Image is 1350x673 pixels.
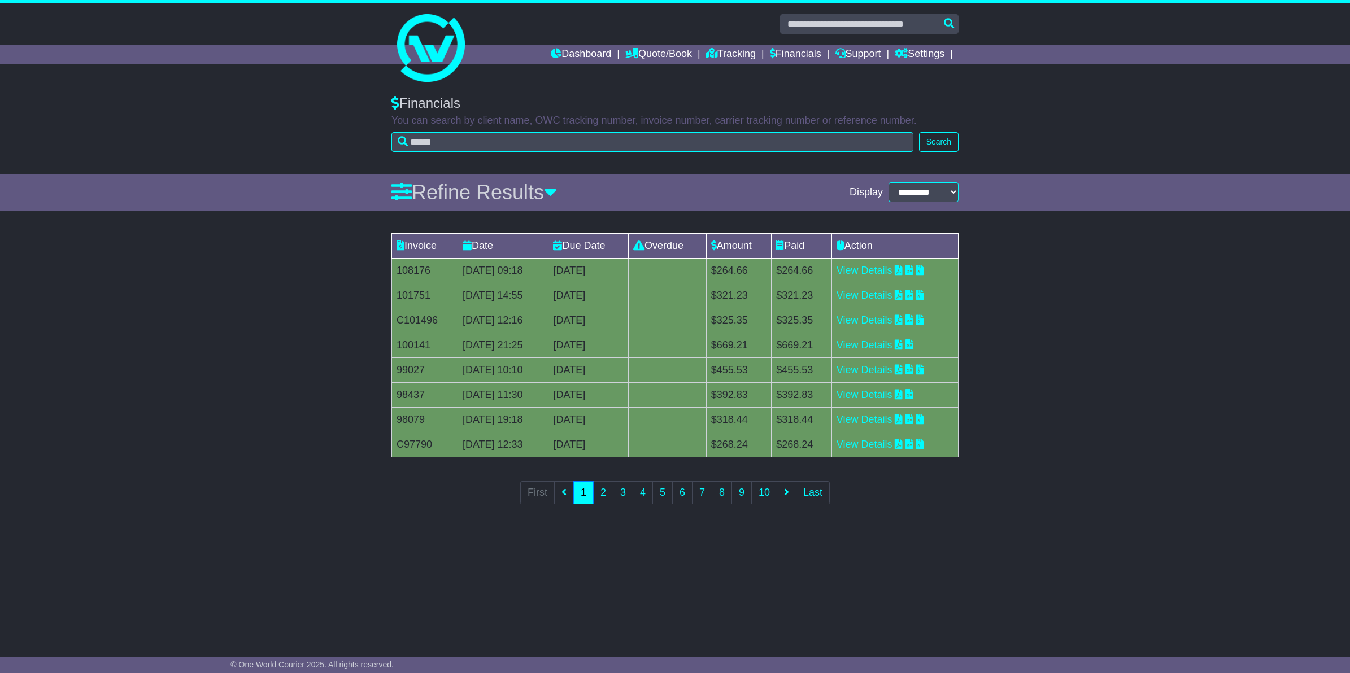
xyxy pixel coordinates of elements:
[230,660,394,669] span: © One World Courier 2025. All rights reserved.
[458,333,548,357] td: [DATE] 21:25
[458,233,548,258] td: Date
[772,333,832,357] td: $669.21
[548,382,629,407] td: [DATE]
[706,432,772,457] td: $268.24
[772,357,832,382] td: $455.53
[392,283,458,308] td: 101751
[692,481,712,504] a: 7
[391,181,557,204] a: Refine Results
[548,233,629,258] td: Due Date
[796,481,830,504] a: Last
[548,432,629,457] td: [DATE]
[772,308,832,333] td: $325.35
[772,407,832,432] td: $318.44
[672,481,693,504] a: 6
[772,382,832,407] td: $392.83
[731,481,752,504] a: 9
[392,333,458,357] td: 100141
[770,45,821,64] a: Financials
[706,308,772,333] td: $325.35
[625,45,692,64] a: Quote/Book
[772,258,832,283] td: $264.66
[392,233,458,258] td: Invoice
[837,414,892,425] a: View Details
[548,407,629,432] td: [DATE]
[458,283,548,308] td: [DATE] 14:55
[837,439,892,450] a: View Details
[837,339,892,351] a: View Details
[458,407,548,432] td: [DATE] 19:18
[548,357,629,382] td: [DATE]
[392,258,458,283] td: 108176
[706,407,772,432] td: $318.44
[772,283,832,308] td: $321.23
[919,132,959,152] button: Search
[706,333,772,357] td: $669.21
[391,95,959,112] div: Financials
[548,283,629,308] td: [DATE]
[706,258,772,283] td: $264.66
[458,382,548,407] td: [DATE] 11:30
[706,283,772,308] td: $321.23
[712,481,732,504] a: 8
[392,432,458,457] td: C97790
[831,233,958,258] td: Action
[392,357,458,382] td: 99027
[895,45,944,64] a: Settings
[458,258,548,283] td: [DATE] 09:18
[706,382,772,407] td: $392.83
[751,481,777,504] a: 10
[391,115,959,127] p: You can search by client name, OWC tracking number, invoice number, carrier tracking number or re...
[837,314,892,326] a: View Details
[652,481,673,504] a: 5
[706,357,772,382] td: $455.53
[835,45,881,64] a: Support
[458,308,548,333] td: [DATE] 12:16
[548,258,629,283] td: [DATE]
[613,481,633,504] a: 3
[772,233,832,258] td: Paid
[633,481,653,504] a: 4
[392,382,458,407] td: 98437
[551,45,611,64] a: Dashboard
[837,290,892,301] a: View Details
[850,186,883,199] span: Display
[837,265,892,276] a: View Details
[593,481,613,504] a: 2
[548,333,629,357] td: [DATE]
[837,364,892,375] a: View Details
[392,308,458,333] td: C101496
[573,481,594,504] a: 1
[772,432,832,457] td: $268.24
[629,233,707,258] td: Overdue
[706,45,756,64] a: Tracking
[706,233,772,258] td: Amount
[392,407,458,432] td: 98079
[548,308,629,333] td: [DATE]
[458,432,548,457] td: [DATE] 12:33
[837,389,892,400] a: View Details
[458,357,548,382] td: [DATE] 10:10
